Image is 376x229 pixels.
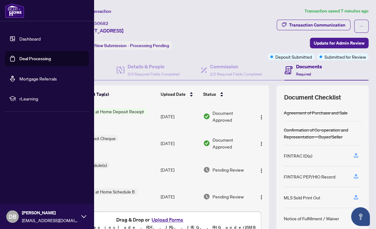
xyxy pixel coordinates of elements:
img: logo [5,3,24,18]
a: Deal Processing [19,56,51,61]
a: Dashboard [19,36,41,41]
span: Schedule(s) [82,162,109,168]
span: Document Approved [213,136,251,150]
span: Upload Date [161,91,186,98]
img: Logo [259,141,264,146]
button: Status IconRight at Home Deposit Receipt [75,108,147,125]
span: Deposit Submitted [275,53,312,60]
span: Deposit Cheque [82,135,118,142]
button: Logo [256,138,266,148]
span: Pending Review [213,166,244,173]
span: Status [203,91,216,98]
span: New Submission - Processing Pending [94,43,169,48]
div: Status: [78,41,172,50]
img: Logo [259,168,264,173]
span: Document Approved [213,110,251,123]
th: Status [201,85,254,103]
span: Right at Home Schedule B [82,188,137,195]
h4: Commission [210,63,262,70]
button: Transaction Communication [277,20,350,30]
button: Status IconDeposit Cheque [75,135,118,152]
span: 50682 [94,21,108,26]
span: ellipsis [359,24,363,28]
button: Logo [256,192,266,202]
span: rLearning [19,95,84,102]
img: Document Status [203,166,210,173]
article: Transaction saved 7 minutes ago [304,7,368,15]
span: Pending Review [213,193,244,200]
span: [STREET_ADDRESS] [78,27,123,34]
div: Notice of Fulfillment / Waiver [284,215,339,222]
td: [DATE] [158,157,201,183]
h4: Documents [296,63,322,70]
span: View Transaction [78,8,111,14]
span: Required [296,72,311,76]
img: Logo [259,195,264,200]
span: Document Checklist [284,93,341,102]
button: Update for Admin Review [310,38,368,48]
span: Right at Home Deposit Receipt [82,108,147,115]
img: Document Status [203,193,210,200]
div: FINTRAC ID(s) [284,152,312,159]
button: Logo [256,111,266,121]
span: 3/3 Required Fields Completed [128,72,179,76]
button: Status IconRight at Home Schedule B [75,188,137,205]
img: Document Status [203,113,210,120]
span: [EMAIL_ADDRESS][DOMAIN_NAME] [22,217,78,224]
div: FINTRAC PEP/HIO Record [284,173,335,180]
div: Agreement of Purchase and Sale [284,109,348,116]
span: 2/2 Required Fields Completed [210,72,262,76]
img: Logo [259,115,264,120]
span: [PERSON_NAME] [22,209,78,216]
span: Drag & Drop or [116,216,185,224]
button: Upload Forms [150,216,185,224]
div: MLS Sold Print Out [284,194,320,201]
a: Mortgage Referrals [19,76,57,81]
td: [DATE] [158,130,201,157]
th: Document Tag(s) [72,85,158,103]
span: Update for Admin Review [314,38,364,48]
h4: Details & People [128,63,179,70]
img: Document Status [203,140,210,147]
button: Logo [256,165,266,175]
div: Confirmation of Co-operation and Representation—Buyer/Seller [284,126,361,140]
th: Upload Date [158,85,201,103]
button: Open asap [351,207,370,226]
span: Submitted for Review [324,53,366,60]
td: [DATE] [158,103,201,130]
div: Transaction Communication [289,20,345,30]
td: [DATE] [158,183,201,210]
span: DB [9,212,17,221]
